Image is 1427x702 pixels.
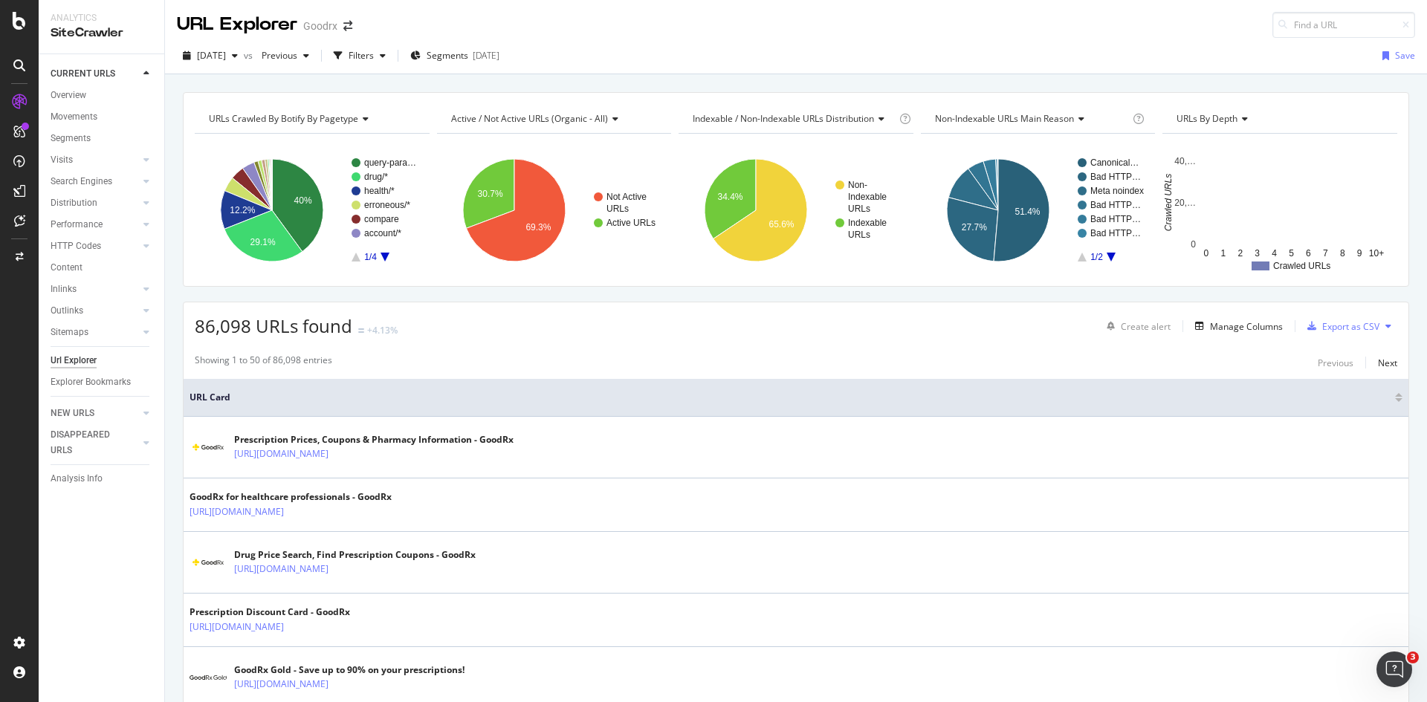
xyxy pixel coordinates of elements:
[1322,320,1379,333] div: Export as CSV
[256,44,315,68] button: Previous
[1340,248,1345,259] text: 8
[51,238,101,254] div: HTTP Codes
[848,230,870,240] text: URLs
[1090,228,1141,238] text: Bad HTTP…
[51,353,97,368] div: Url Explorer
[190,675,227,680] img: main image
[1378,354,1397,371] button: Next
[962,222,987,233] text: 27.7%
[177,44,244,68] button: [DATE]
[473,49,499,62] div: [DATE]
[364,252,377,262] text: 1/4
[51,131,91,146] div: Segments
[1272,248,1278,259] text: 4
[1395,49,1415,62] div: Save
[51,66,139,82] a: CURRENT URLS
[51,260,82,276] div: Content
[525,222,551,233] text: 69.3%
[1177,112,1237,125] span: URLs by Depth
[1290,248,1295,259] text: 5
[1378,357,1397,369] div: Next
[51,217,139,233] a: Performance
[51,109,97,125] div: Movements
[343,21,352,31] div: arrow-right-arrow-left
[1090,172,1141,182] text: Bad HTTP…
[51,131,154,146] a: Segments
[1090,200,1141,210] text: Bad HTTP…
[195,146,430,275] svg: A chart.
[51,353,154,368] a: Url Explorer
[1162,146,1397,275] div: A chart.
[51,66,115,82] div: CURRENT URLS
[190,620,284,634] a: [URL][DOMAIN_NAME]
[1376,651,1412,687] iframe: Intercom live chat
[234,548,476,562] div: Drug Price Search, Find Prescription Coupons - GoodRx
[1015,207,1040,217] text: 51.4%
[51,303,139,319] a: Outlinks
[234,446,329,461] a: [URL][DOMAIN_NAME]
[190,490,392,504] div: GoodRx for healthcare professionals - GoodRx
[51,12,152,25] div: Analytics
[190,438,227,457] img: main image
[1221,248,1226,259] text: 1
[1090,214,1141,224] text: Bad HTTP…
[437,146,672,275] svg: A chart.
[51,195,97,211] div: Distribution
[234,433,514,446] div: Prescription Prices, Coupons & Pharmacy Information - GoodRx
[448,107,659,131] h4: Active / Not Active URLs
[1357,248,1362,259] text: 9
[51,109,154,125] a: Movements
[51,195,139,211] a: Distribution
[1301,314,1379,338] button: Export as CSV
[51,374,154,390] a: Explorer Bookmarks
[477,189,502,199] text: 30.7%
[51,260,154,276] a: Content
[1164,174,1174,231] text: Crawled URLs
[404,44,505,68] button: Segments[DATE]
[51,25,152,42] div: SiteCrawler
[51,427,139,458] a: DISAPPEARED URLS
[51,325,139,340] a: Sitemaps
[51,374,131,390] div: Explorer Bookmarks
[679,146,913,275] svg: A chart.
[1318,357,1353,369] div: Previous
[1255,248,1261,259] text: 3
[1323,248,1328,259] text: 7
[190,391,1391,404] span: URL Card
[294,195,312,206] text: 40%
[51,325,88,340] div: Sitemaps
[51,282,139,297] a: Inlinks
[606,218,656,228] text: Active URLs
[195,354,332,371] div: Showing 1 to 50 of 86,098 entries
[364,228,401,238] text: account/*
[190,553,227,572] img: main image
[51,174,139,189] a: Search Engines
[234,663,465,677] div: GoodRx Gold - Save up to 90% on your prescriptions!
[1175,156,1197,166] text: 40,…
[51,282,77,297] div: Inlinks
[27,57,219,71] p: Message from Alex, sent 5h ago
[1101,314,1171,338] button: Create alert
[1204,248,1209,259] text: 0
[51,406,94,421] div: NEW URLS
[230,205,255,215] text: 12.2%
[848,204,870,214] text: URLs
[932,107,1130,131] h4: Non-Indexable URLs Main Reason
[256,49,297,62] span: Previous
[328,44,392,68] button: Filters
[848,218,887,228] text: Indexable
[177,12,297,37] div: URL Explorer
[364,214,399,224] text: compare
[921,146,1156,275] svg: A chart.
[1376,44,1415,68] button: Save
[848,180,867,190] text: Non-
[51,174,112,189] div: Search Engines
[51,88,154,103] a: Overview
[51,152,139,168] a: Visits
[250,237,276,247] text: 29.1%
[606,204,629,214] text: URLs
[51,303,83,319] div: Outlinks
[190,504,284,519] a: [URL][DOMAIN_NAME]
